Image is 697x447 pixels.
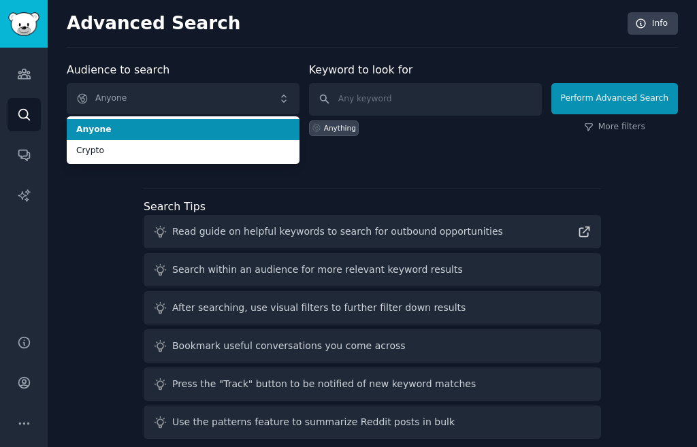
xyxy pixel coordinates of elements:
[76,145,290,157] span: Crypto
[324,123,356,133] div: Anything
[172,301,466,315] div: After searching, use visual filters to further filter down results
[76,124,290,136] span: Anyone
[67,13,620,35] h2: Advanced Search
[172,415,455,429] div: Use the patterns feature to summarize Reddit posts in bulk
[551,83,678,114] button: Perform Advanced Search
[67,116,299,164] ul: Anyone
[8,12,39,36] img: GummySearch logo
[172,225,503,239] div: Read guide on helpful keywords to search for outbound opportunities
[172,377,476,391] div: Press the "Track" button to be notified of new keyword matches
[67,83,299,114] button: Anyone
[309,63,413,76] label: Keyword to look for
[309,83,542,116] input: Any keyword
[172,263,463,277] div: Search within an audience for more relevant keyword results
[144,200,206,213] label: Search Tips
[67,63,169,76] label: Audience to search
[628,12,678,35] a: Info
[584,121,645,133] a: More filters
[172,339,406,353] div: Bookmark useful conversations you come across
